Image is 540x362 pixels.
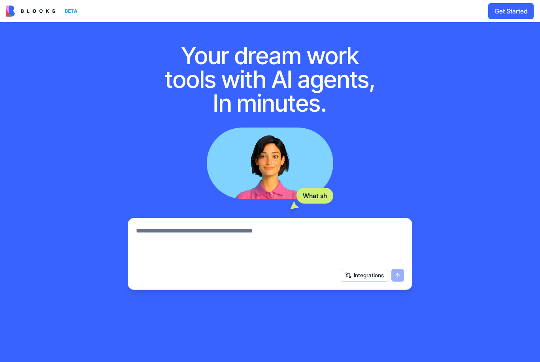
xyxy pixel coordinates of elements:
[6,6,81,17] a: BETA
[296,188,333,204] div: What sh
[6,6,55,17] img: logo
[488,3,534,19] button: Get Started
[156,44,384,115] h1: Your dream work tools with AI agents, In minutes.
[341,269,388,282] button: Integrations
[62,6,81,17] div: BETA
